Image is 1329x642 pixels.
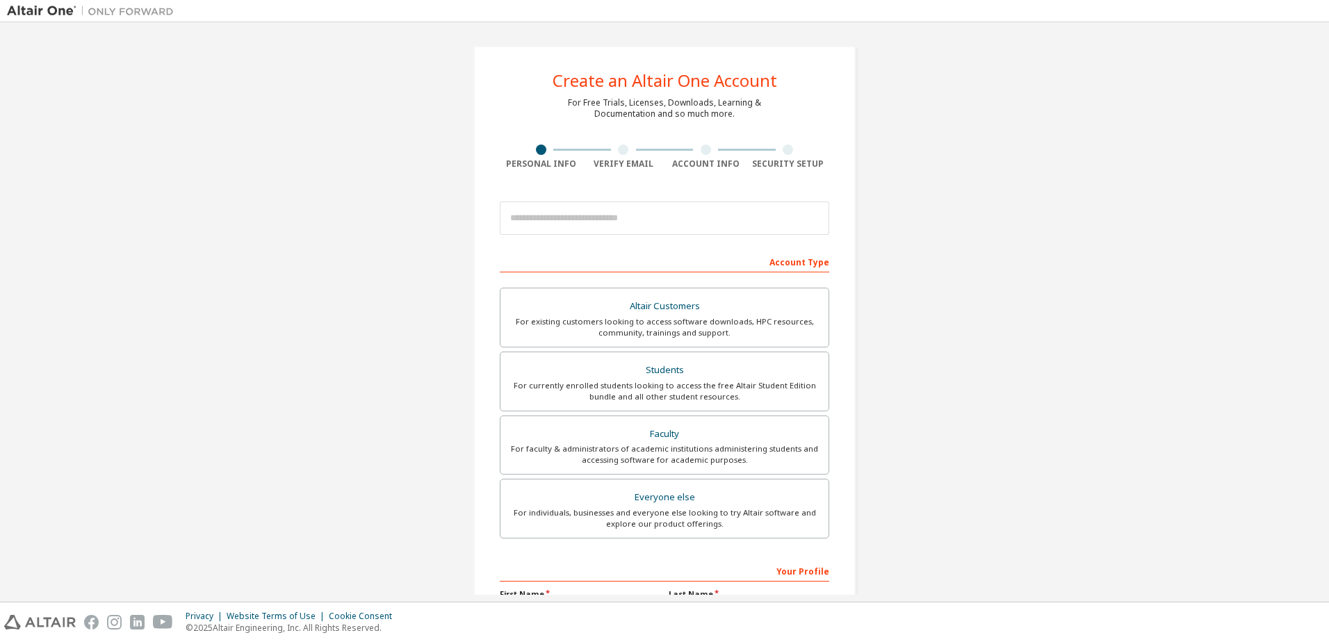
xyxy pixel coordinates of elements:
div: For individuals, businesses and everyone else looking to try Altair software and explore our prod... [509,507,820,529]
p: © 2025 Altair Engineering, Inc. All Rights Reserved. [186,622,400,634]
div: Account Info [664,158,747,170]
div: Verify Email [582,158,665,170]
label: Last Name [669,588,829,600]
div: Create an Altair One Account [553,72,777,89]
img: linkedin.svg [130,615,145,629]
label: First Name [500,588,660,600]
img: Altair One [7,4,181,18]
div: Altair Customers [509,297,820,316]
div: For Free Trials, Licenses, Downloads, Learning & Documentation and so much more. [568,97,761,120]
div: Faculty [509,425,820,444]
div: Personal Info [500,158,582,170]
div: For currently enrolled students looking to access the free Altair Student Edition bundle and all ... [509,380,820,402]
div: Account Type [500,250,829,272]
div: Privacy [186,611,227,622]
div: For existing customers looking to access software downloads, HPC resources, community, trainings ... [509,316,820,338]
div: Your Profile [500,559,829,582]
img: youtube.svg [153,615,173,629]
div: Website Terms of Use [227,611,329,622]
img: facebook.svg [84,615,99,629]
div: Security Setup [747,158,830,170]
div: For faculty & administrators of academic institutions administering students and accessing softwa... [509,443,820,466]
div: Everyone else [509,488,820,507]
img: instagram.svg [107,615,122,629]
div: Students [509,361,820,380]
div: Cookie Consent [329,611,400,622]
img: altair_logo.svg [4,615,76,629]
